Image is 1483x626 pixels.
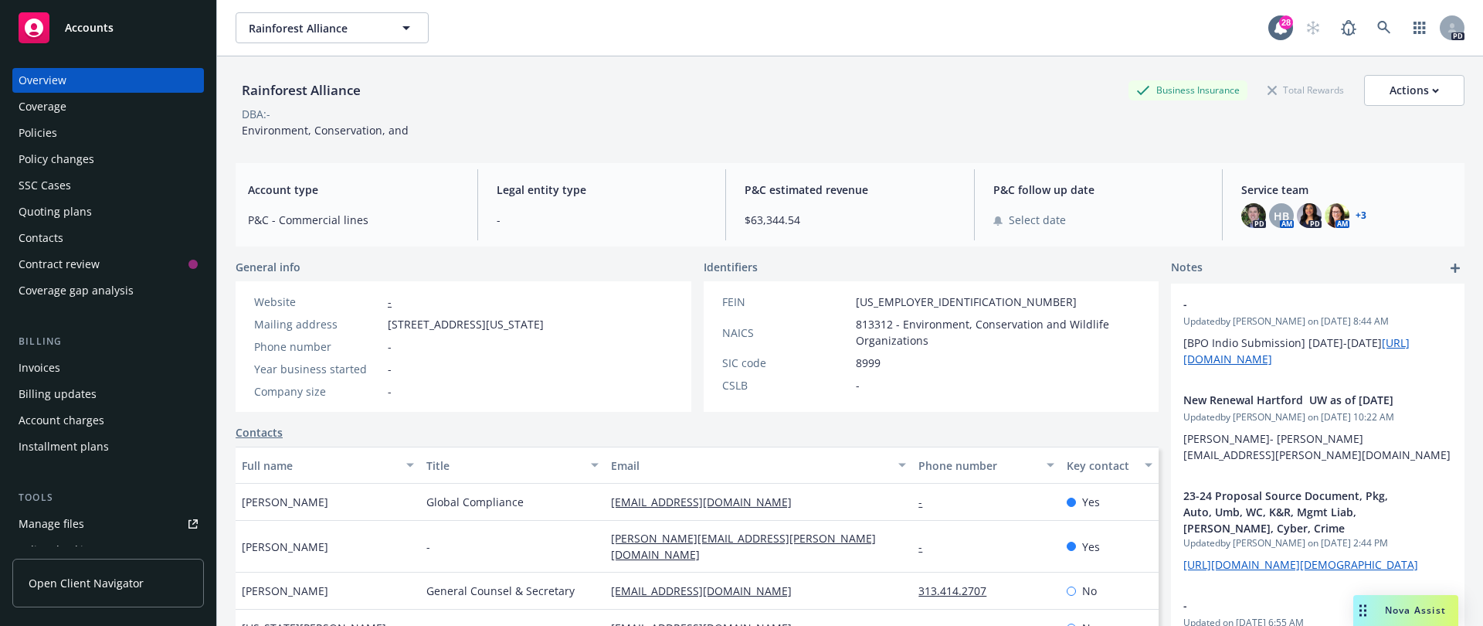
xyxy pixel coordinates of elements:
div: Key contact [1067,458,1135,474]
span: Legal entity type [497,182,708,198]
div: 28 [1279,15,1293,29]
div: Quoting plans [19,199,92,224]
div: SIC code [722,355,850,371]
a: Contacts [236,424,283,441]
a: [EMAIL_ADDRESS][DOMAIN_NAME] [611,495,804,509]
a: [URL][DOMAIN_NAME][DEMOGRAPHIC_DATA] [1183,557,1418,572]
div: DBA: - [242,106,270,122]
div: Coverage gap analysis [19,278,134,303]
div: Full name [242,458,397,474]
span: - [388,383,392,400]
a: Coverage gap analysis [12,278,204,303]
div: Contacts [19,226,63,250]
span: - [1183,597,1412,614]
span: - [856,377,860,393]
a: Contacts [12,226,204,250]
span: Yes [1082,494,1100,510]
a: Quoting plans [12,199,204,224]
span: Notes [1171,259,1203,277]
div: Policies [19,121,57,145]
span: General info [236,259,300,275]
span: [PERSON_NAME] [242,539,328,555]
div: Coverage [19,94,66,119]
span: Service team [1241,182,1452,198]
span: - [426,539,430,555]
button: Actions [1364,75,1464,106]
div: CSLB [722,377,850,393]
span: Updated by [PERSON_NAME] on [DATE] 8:44 AM [1183,315,1452,328]
div: Contract review [19,252,100,277]
span: Environment, Conservation, and [242,123,409,138]
a: Installment plans [12,434,204,459]
div: Billing updates [19,382,97,407]
div: Drag to move [1353,595,1373,626]
a: Accounts [12,6,204,49]
a: Policy checking [12,538,204,563]
a: [EMAIL_ADDRESS][DOMAIN_NAME] [611,583,804,598]
a: Switch app [1404,12,1435,43]
button: Key contact [1060,447,1159,484]
span: New Renewal Hartford UW as of [DATE] [1183,392,1412,408]
a: Account charges [12,408,204,433]
div: Rainforest Alliance [236,80,367,100]
div: Year business started [254,361,382,377]
a: - [918,539,935,554]
a: Report a Bug [1333,12,1364,43]
div: New Renewal Hartford UW as of [DATE]Updatedby [PERSON_NAME] on [DATE] 10:22 AM[PERSON_NAME]- [PER... [1171,379,1464,475]
button: Nova Assist [1353,595,1458,626]
a: Invoices [12,356,204,380]
div: Tools [12,490,204,505]
a: Billing updates [12,382,204,407]
span: Open Client Navigator [29,575,144,591]
div: -Updatedby [PERSON_NAME] on [DATE] 8:44 AM[BPO Indio Submission] [DATE]-[DATE][URL][DOMAIN_NAME] [1171,284,1464,379]
div: Phone number [918,458,1037,474]
div: Billing [12,334,204,349]
a: Manage files [12,512,204,536]
div: Phone number [254,339,382,355]
span: Select date [1009,212,1066,228]
div: Website [254,294,382,310]
div: Mailing address [254,316,382,332]
a: Policy changes [12,147,204,172]
div: Actions [1390,76,1439,105]
div: Title [426,458,582,474]
span: No [1082,583,1097,599]
span: Nova Assist [1385,604,1446,617]
a: Policies [12,121,204,145]
span: $63,344.54 [745,212,955,228]
button: Rainforest Alliance [236,12,429,43]
span: [STREET_ADDRESS][US_STATE] [388,316,544,332]
span: P&C estimated revenue [745,182,955,198]
a: Search [1369,12,1400,43]
span: Global Compliance [426,494,524,510]
span: General Counsel & Secretary [426,583,575,599]
a: Coverage [12,94,204,119]
a: 313.414.2707 [918,583,999,598]
a: - [388,294,392,309]
button: Full name [236,447,420,484]
a: SSC Cases [12,173,204,198]
div: Total Rewards [1260,80,1352,100]
div: Policy checking [19,538,97,563]
span: Account type [248,182,459,198]
div: Invoices [19,356,60,380]
span: 813312 - Environment, Conservation and Wildlife Organizations [856,316,1141,349]
div: Business Insurance [1128,80,1247,100]
a: +3 [1356,211,1366,220]
span: Yes [1082,539,1100,555]
span: HB [1274,208,1289,224]
span: [US_EMPLOYER_IDENTIFICATION_NUMBER] [856,294,1077,310]
a: add [1446,259,1464,277]
p: [BPO Indio Submission] [DATE]-[DATE] [1183,335,1452,367]
div: Email [611,458,889,474]
a: Overview [12,68,204,93]
a: Contract review [12,252,204,277]
a: - [918,495,935,509]
span: Updated by [PERSON_NAME] on [DATE] 10:22 AM [1183,410,1452,424]
div: Account charges [19,408,104,433]
span: Updated by [PERSON_NAME] on [DATE] 2:44 PM [1183,536,1452,550]
span: P&C follow up date [993,182,1204,198]
span: 23-24 Proposal Source Document, Pkg, Auto, Umb, WC, K&R, Mgmt Liab, [PERSON_NAME], Cyber, Crime [1183,488,1412,536]
img: photo [1325,203,1349,228]
div: Manage files [19,512,84,536]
